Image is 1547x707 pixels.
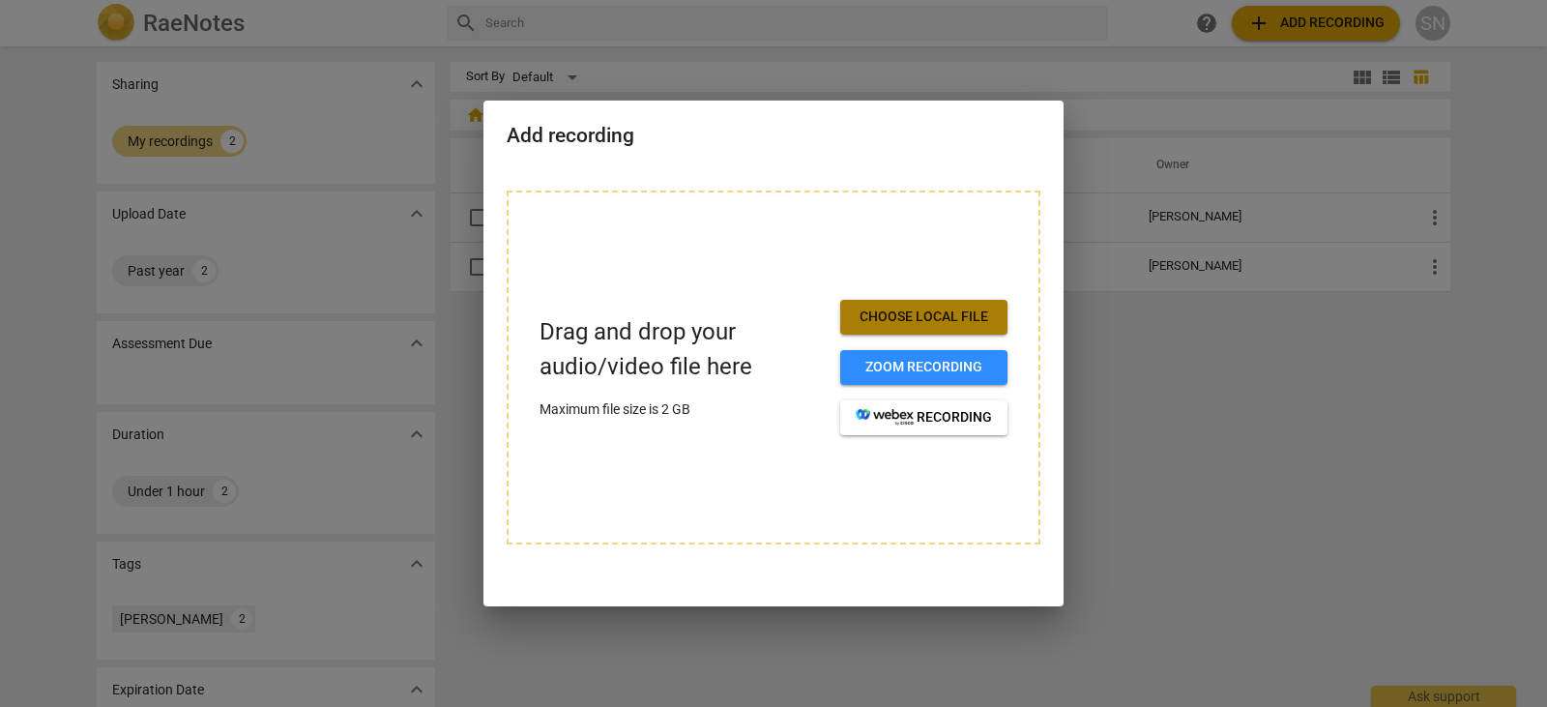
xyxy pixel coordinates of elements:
span: recording [856,408,992,427]
button: recording [840,400,1007,435]
button: Zoom recording [840,350,1007,385]
p: Maximum file size is 2 GB [540,399,825,420]
button: Choose local file [840,300,1007,335]
p: Drag and drop your audio/video file here [540,315,825,383]
span: Choose local file [856,308,992,327]
span: Zoom recording [856,358,992,377]
h2: Add recording [507,124,1040,148]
